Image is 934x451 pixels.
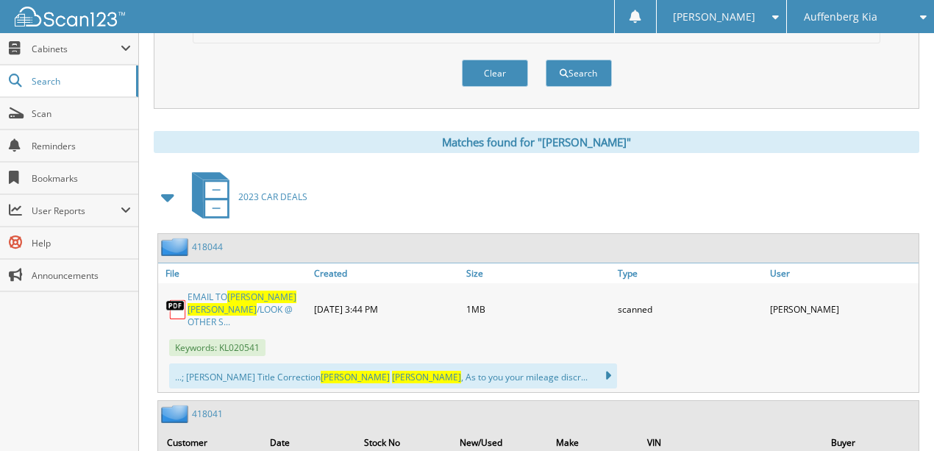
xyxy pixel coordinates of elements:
[188,291,307,328] a: EMAIL TO[PERSON_NAME] [PERSON_NAME]/LOOK @ OTHER S...
[463,287,615,332] div: 1MB
[192,241,223,253] a: 418044
[161,405,192,423] img: folder2.png
[462,60,528,87] button: Clear
[804,13,877,21] span: Auffenberg Kia
[32,269,131,282] span: Announcements
[32,43,121,55] span: Cabinets
[154,131,919,153] div: Matches found for "[PERSON_NAME]"
[32,107,131,120] span: Scan
[310,263,463,283] a: Created
[158,263,310,283] a: File
[32,205,121,217] span: User Reports
[614,287,766,332] div: scanned
[860,380,934,451] iframe: Chat Widget
[766,263,919,283] a: User
[310,287,463,332] div: [DATE] 3:44 PM
[32,140,131,152] span: Reminders
[165,299,188,321] img: PDF.png
[766,287,919,332] div: [PERSON_NAME]
[238,191,307,203] span: 2023 CAR DEALS
[614,263,766,283] a: Type
[32,172,131,185] span: Bookmarks
[227,291,296,303] span: [PERSON_NAME]
[392,371,461,383] span: [PERSON_NAME]
[546,60,612,87] button: Search
[188,303,257,316] span: [PERSON_NAME]
[32,237,131,249] span: Help
[463,263,615,283] a: Size
[169,339,265,356] span: Keywords: KL020541
[169,363,617,388] div: ...; [PERSON_NAME] Title Correction , As to you your mileage discr...
[161,238,192,256] img: folder2.png
[32,75,129,88] span: Search
[15,7,125,26] img: scan123-logo-white.svg
[183,168,307,226] a: 2023 CAR DEALS
[192,408,223,420] a: 418041
[673,13,755,21] span: [PERSON_NAME]
[321,371,390,383] span: [PERSON_NAME]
